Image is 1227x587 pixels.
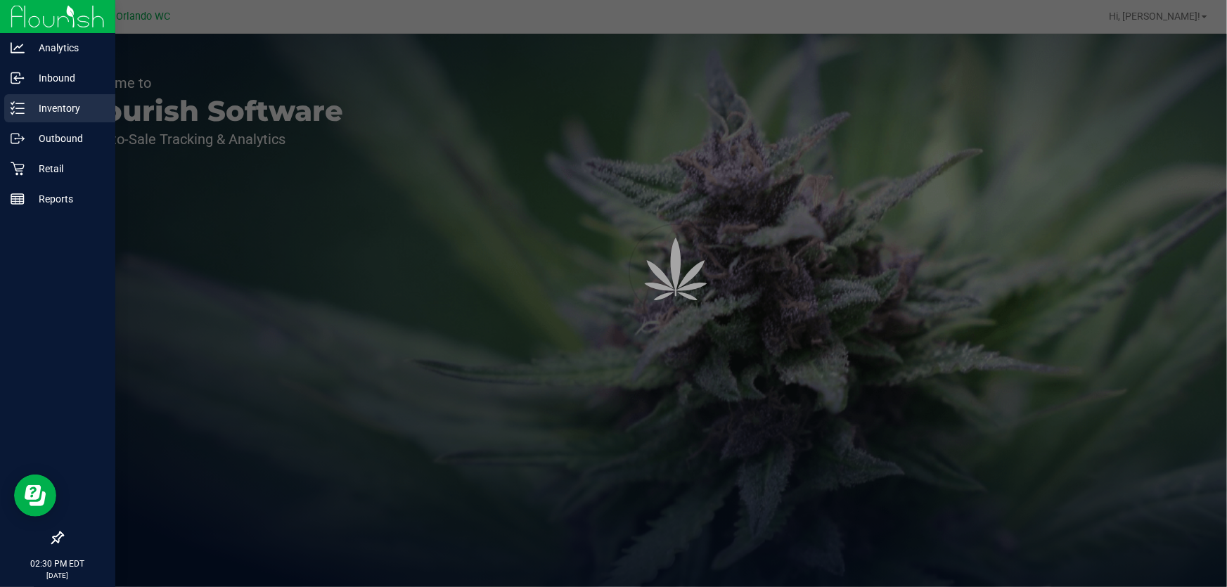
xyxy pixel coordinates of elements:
[25,191,109,207] p: Reports
[25,100,109,117] p: Inventory
[6,557,109,570] p: 02:30 PM EDT
[11,131,25,146] inline-svg: Outbound
[11,71,25,85] inline-svg: Inbound
[11,162,25,176] inline-svg: Retail
[25,70,109,86] p: Inbound
[6,570,109,581] p: [DATE]
[25,39,109,56] p: Analytics
[11,101,25,115] inline-svg: Inventory
[11,192,25,206] inline-svg: Reports
[11,41,25,55] inline-svg: Analytics
[14,475,56,517] iframe: Resource center
[25,160,109,177] p: Retail
[25,130,109,147] p: Outbound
